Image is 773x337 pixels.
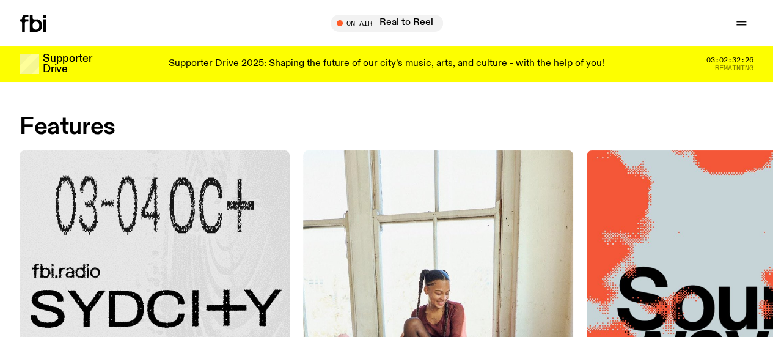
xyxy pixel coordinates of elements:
[43,54,92,75] h3: Supporter Drive
[706,57,753,64] span: 03:02:32:26
[169,59,604,70] p: Supporter Drive 2025: Shaping the future of our city’s music, arts, and culture - with the help o...
[20,116,115,138] h2: Features
[715,65,753,72] span: Remaining
[331,15,443,32] button: On AirReal to Reel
